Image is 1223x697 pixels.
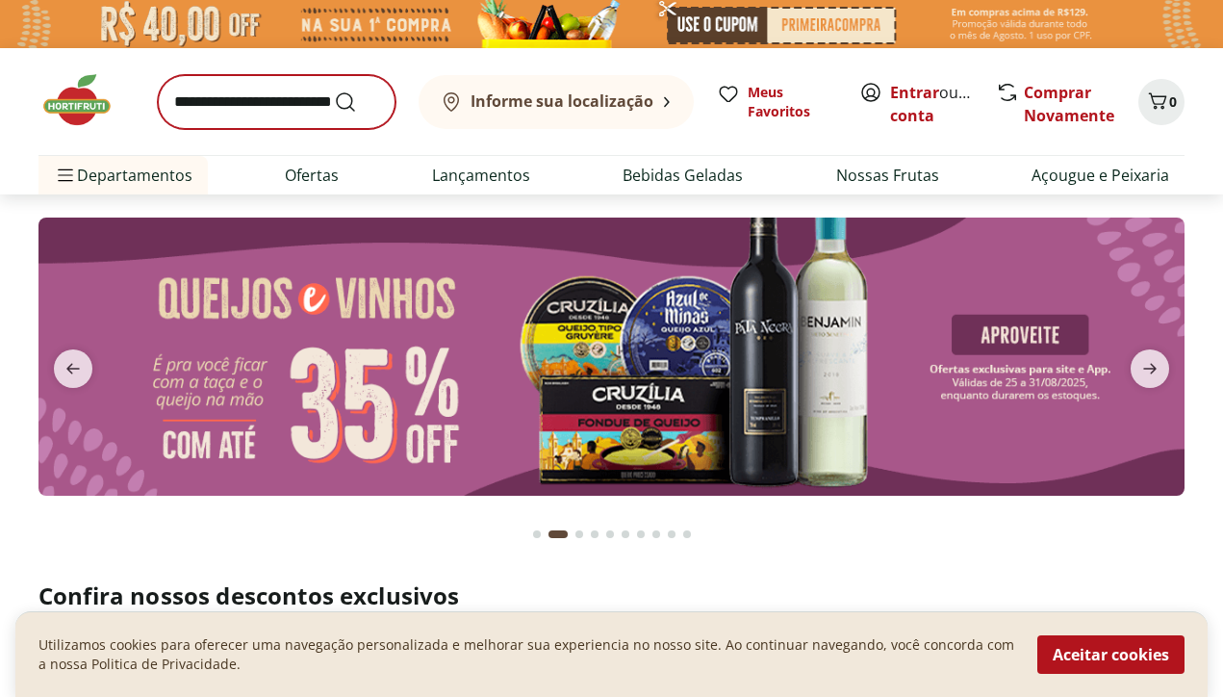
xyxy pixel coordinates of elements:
[890,82,996,126] a: Criar conta
[545,511,572,557] button: Current page from fs-carousel
[1032,164,1169,187] a: Açougue e Peixaria
[38,71,135,129] img: Hortifruti
[633,511,649,557] button: Go to page 7 from fs-carousel
[664,511,679,557] button: Go to page 9 from fs-carousel
[529,511,545,557] button: Go to page 1 from fs-carousel
[38,635,1014,674] p: Utilizamos cookies para oferecer uma navegação personalizada e melhorar sua experiencia no nosso ...
[38,581,1185,611] h2: Confira nossos descontos exclusivos
[717,83,836,121] a: Meus Favoritos
[1138,79,1185,125] button: Carrinho
[38,349,108,388] button: previous
[334,90,380,114] button: Submit Search
[587,511,602,557] button: Go to page 4 from fs-carousel
[432,164,530,187] a: Lançamentos
[471,90,653,112] b: Informe sua localização
[419,75,694,129] button: Informe sua localização
[1037,635,1185,674] button: Aceitar cookies
[623,164,743,187] a: Bebidas Geladas
[890,81,976,127] span: ou
[679,511,695,557] button: Go to page 10 from fs-carousel
[602,511,618,557] button: Go to page 5 from fs-carousel
[836,164,939,187] a: Nossas Frutas
[54,152,192,198] span: Departamentos
[1115,349,1185,388] button: next
[1024,82,1114,126] a: Comprar Novamente
[572,511,587,557] button: Go to page 3 from fs-carousel
[54,152,77,198] button: Menu
[748,83,836,121] span: Meus Favoritos
[38,218,1185,495] img: queijos e vinhos
[649,511,664,557] button: Go to page 8 from fs-carousel
[1169,92,1177,111] span: 0
[158,75,395,129] input: search
[890,82,939,103] a: Entrar
[618,511,633,557] button: Go to page 6 from fs-carousel
[285,164,339,187] a: Ofertas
